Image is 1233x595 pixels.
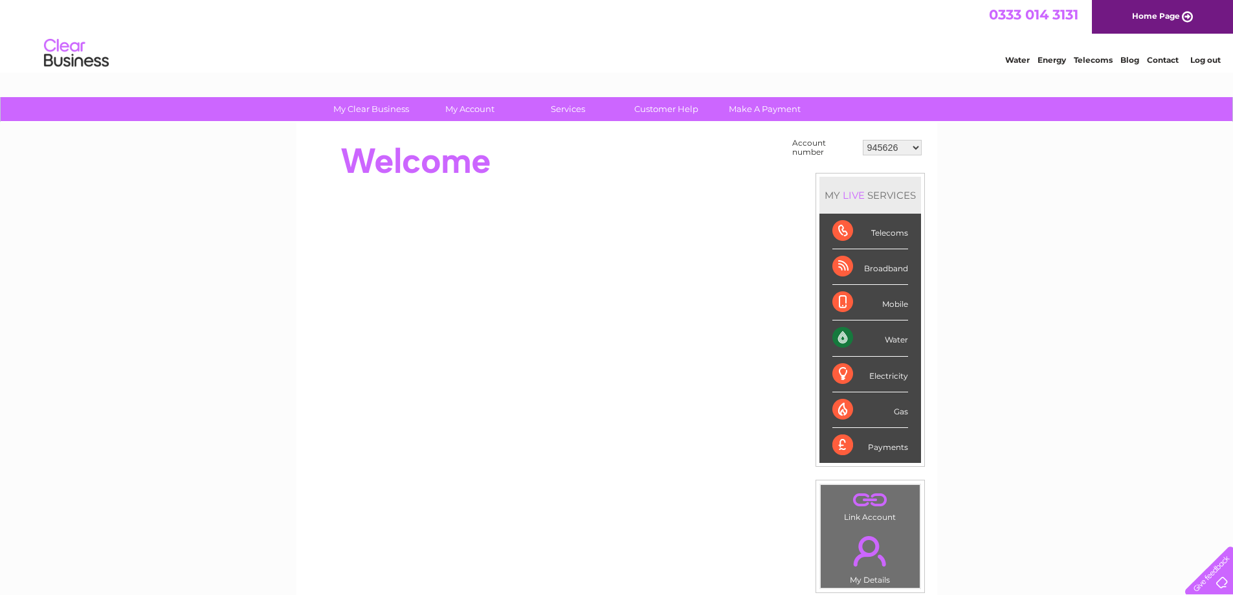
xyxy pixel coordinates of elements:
[1147,55,1179,65] a: Contact
[1074,55,1113,65] a: Telecoms
[711,97,818,121] a: Make A Payment
[789,135,860,160] td: Account number
[820,484,920,525] td: Link Account
[1005,55,1030,65] a: Water
[832,214,908,249] div: Telecoms
[824,488,916,511] a: .
[824,528,916,574] a: .
[989,6,1078,23] a: 0333 014 3131
[311,7,923,63] div: Clear Business is a trading name of Verastar Limited (registered in [GEOGRAPHIC_DATA] No. 3667643...
[820,525,920,589] td: My Details
[515,97,621,121] a: Services
[416,97,523,121] a: My Account
[1038,55,1066,65] a: Energy
[832,357,908,392] div: Electricity
[840,189,867,201] div: LIVE
[1190,55,1221,65] a: Log out
[1120,55,1139,65] a: Blog
[832,428,908,463] div: Payments
[819,177,921,214] div: MY SERVICES
[43,34,109,73] img: logo.png
[832,392,908,428] div: Gas
[832,249,908,285] div: Broadband
[318,97,425,121] a: My Clear Business
[613,97,720,121] a: Customer Help
[832,320,908,356] div: Water
[832,285,908,320] div: Mobile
